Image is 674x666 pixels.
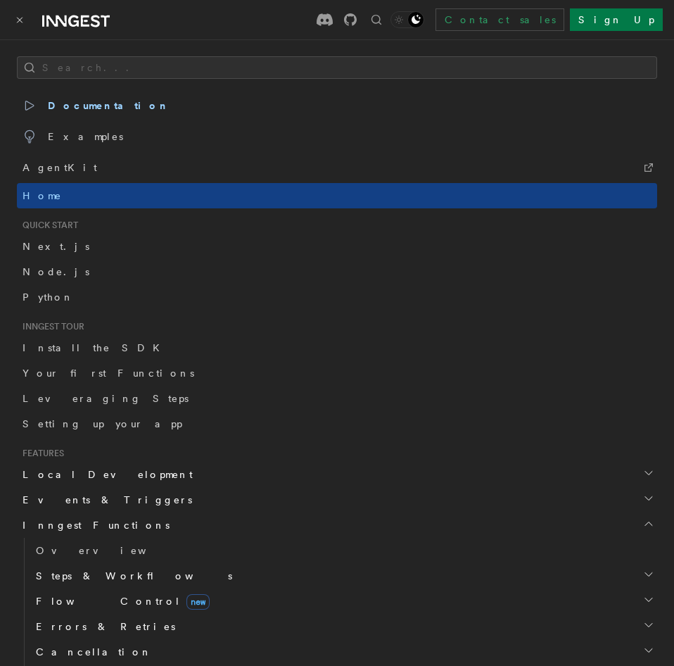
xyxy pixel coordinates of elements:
span: Home [23,189,62,203]
span: Your first Functions [23,367,194,379]
a: Sign Up [570,8,663,31]
span: Install the SDK [23,342,168,353]
a: Your first Functions [17,360,657,386]
span: Node.js [23,266,89,277]
a: Home [17,183,657,208]
button: Toggle navigation [11,11,28,28]
button: Steps & Workflows [30,563,657,589]
span: AgentKit [23,158,97,177]
a: Documentation [17,90,657,121]
span: Setting up your app [23,418,182,429]
a: Node.js [17,259,657,284]
button: Events & Triggers [17,487,657,513]
span: Next.js [23,241,89,252]
button: Local Development [17,462,657,487]
span: Cancellation [30,645,152,659]
span: Errors & Retries [30,620,175,634]
button: Flow Controlnew [30,589,657,614]
button: Errors & Retries [30,614,657,639]
a: AgentKit [17,152,657,183]
span: Steps & Workflows [30,569,232,583]
span: Flow Control [30,594,210,608]
a: Leveraging Steps [17,386,657,411]
span: Overview [36,545,181,556]
span: new [186,594,210,610]
a: Setting up your app [17,411,657,436]
a: Python [17,284,657,310]
span: Inngest tour [17,321,84,332]
button: Cancellation [30,639,657,665]
span: Local Development [17,467,193,482]
a: Contact sales [435,8,564,31]
button: Toggle dark mode [390,11,424,28]
span: Documentation [23,96,170,115]
button: Inngest Functions [17,513,657,538]
span: Quick start [17,220,78,231]
a: Next.js [17,234,657,259]
span: Leveraging Steps [23,393,189,404]
span: Python [23,291,74,303]
a: Examples [17,121,657,152]
button: Search... [17,56,657,79]
a: Overview [30,538,657,563]
span: Inngest Functions [17,518,170,532]
span: Events & Triggers [17,493,192,507]
a: Install the SDK [17,335,657,360]
button: Find something... [368,11,385,28]
span: Examples [23,127,123,146]
span: Features [17,448,64,459]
